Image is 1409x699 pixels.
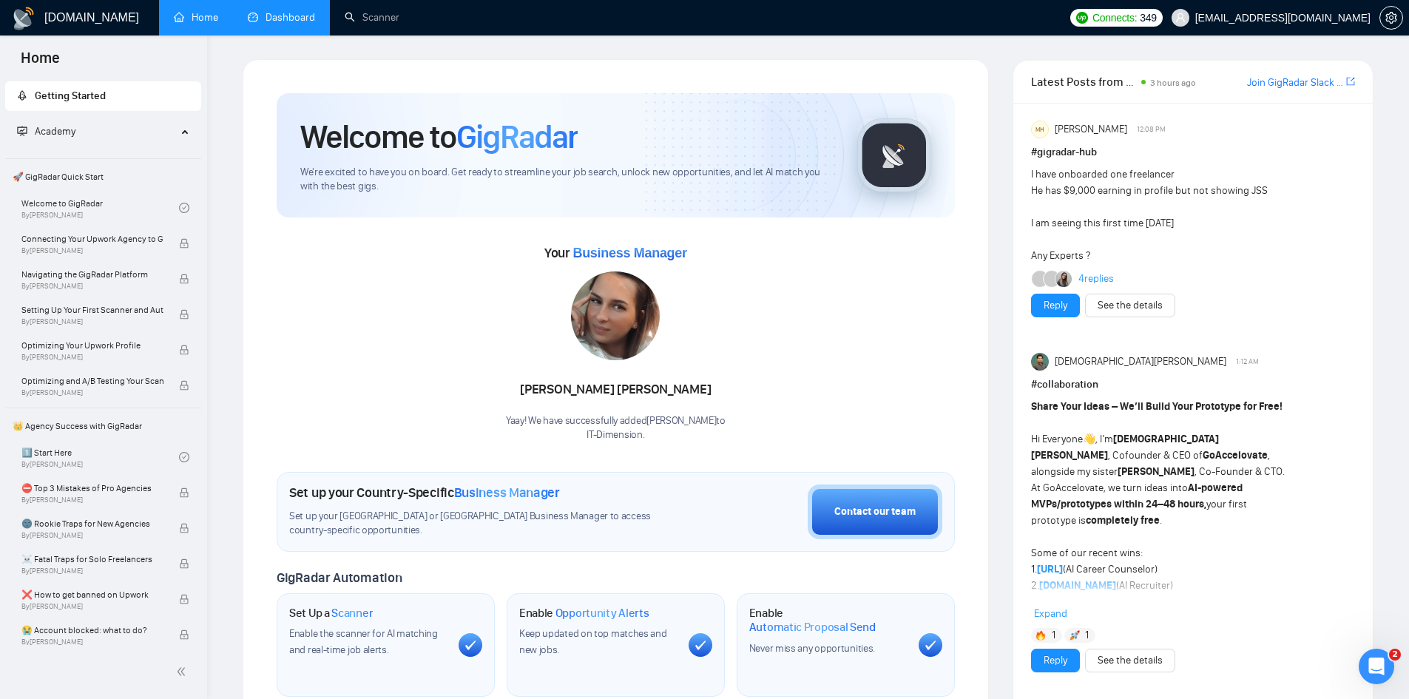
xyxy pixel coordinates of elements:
[21,303,163,317] span: Setting Up Your First Scanner and Auto-Bidder
[21,587,163,602] span: ❌ How to get banned on Upwork
[572,246,686,260] span: Business Manager
[179,203,189,213] span: check-circle
[21,567,163,575] span: By [PERSON_NAME]
[179,345,189,355] span: lock
[1379,12,1403,24] a: setting
[519,627,667,656] span: Keep updated on top matches and new jobs.
[1031,400,1283,413] strong: Share Your Ideas – We’ll Build Your Prototype for Free!
[12,7,36,30] img: logo
[571,271,660,360] img: 1687292944514-17.jpg
[1247,75,1343,91] a: Join GigRadar Slack Community
[1031,72,1137,91] span: Latest Posts from the GigRadar Community
[1031,433,1219,462] strong: [DEMOGRAPHIC_DATA][PERSON_NAME]
[179,452,189,462] span: check-circle
[1076,12,1088,24] img: upwork-logo.png
[1203,449,1268,462] strong: GoAccelovate
[179,487,189,498] span: lock
[21,516,163,531] span: 🌚 Rookie Traps for New Agencies
[21,374,163,388] span: Optimizing and A/B Testing Your Scanner for Better Results
[35,90,106,102] span: Getting Started
[1031,376,1355,393] h1: # collaboration
[1098,297,1163,314] a: See the details
[17,126,27,136] span: fund-projection-screen
[179,558,189,569] span: lock
[1092,10,1137,26] span: Connects:
[1140,10,1156,26] span: 349
[289,484,560,501] h1: Set up your Country-Specific
[1044,297,1067,314] a: Reply
[506,428,726,442] p: IT-Dimension .
[21,246,163,255] span: By [PERSON_NAME]
[1078,271,1114,286] a: 4replies
[1052,628,1055,643] span: 1
[248,11,315,24] a: dashboardDashboard
[21,552,163,567] span: ☠️ Fatal Traps for Solo Freelancers
[7,411,200,441] span: 👑 Agency Success with GigRadar
[345,11,399,24] a: searchScanner
[1085,649,1175,672] button: See the details
[21,282,163,291] span: By [PERSON_NAME]
[1031,353,1049,371] img: Muhammad Owais Awan
[21,192,179,224] a: Welcome to GigRadarBy[PERSON_NAME]
[7,162,200,192] span: 🚀 GigRadar Quick Start
[1098,652,1163,669] a: See the details
[519,606,649,621] h1: Enable
[21,338,163,353] span: Optimizing Your Upwork Profile
[21,481,163,496] span: ⛔ Top 3 Mistakes of Pro Agencies
[21,623,163,638] span: 😭 Account blocked: what to do?
[17,125,75,138] span: Academy
[21,267,163,282] span: Navigating the GigRadar Platform
[1346,75,1355,87] span: export
[331,606,373,621] span: Scanner
[21,317,163,326] span: By [PERSON_NAME]
[179,523,189,533] span: lock
[857,118,931,192] img: gigradar-logo.png
[1175,13,1186,23] span: user
[1359,649,1394,684] iframe: Intercom live chat
[1035,630,1046,641] img: 🔥
[300,117,578,157] h1: Welcome to
[21,496,163,504] span: By [PERSON_NAME]
[179,629,189,640] span: lock
[21,441,179,473] a: 1️⃣ Start HereBy[PERSON_NAME]
[1031,294,1080,317] button: Reply
[1032,121,1048,138] div: MH
[1389,649,1401,661] span: 2
[289,627,438,656] span: Enable the scanner for AI matching and real-time job alerts.
[1031,649,1080,672] button: Reply
[21,353,163,362] span: By [PERSON_NAME]
[454,484,560,501] span: Business Manager
[555,606,649,621] span: Opportunity Alerts
[1037,563,1063,575] a: [URL]
[1070,630,1080,641] img: 🚀
[1150,78,1196,88] span: 3 hours ago
[179,594,189,604] span: lock
[1083,433,1095,445] span: 👋
[1031,144,1355,161] h1: # gigradar-hub
[21,602,163,611] span: By [PERSON_NAME]
[17,90,27,101] span: rocket
[176,664,191,679] span: double-left
[1085,628,1089,643] span: 1
[179,380,189,391] span: lock
[179,309,189,320] span: lock
[834,504,916,520] div: Contact our team
[1346,75,1355,89] a: export
[179,238,189,249] span: lock
[1118,465,1195,478] strong: [PERSON_NAME]
[277,570,402,586] span: GigRadar Automation
[179,274,189,284] span: lock
[5,81,201,111] li: Getting Started
[174,11,218,24] a: homeHome
[808,484,942,539] button: Contact our team
[1236,355,1259,368] span: 1:12 AM
[749,606,907,635] h1: Enable
[21,531,163,540] span: By [PERSON_NAME]
[21,232,163,246] span: Connecting Your Upwork Agency to GigRadar
[300,166,834,194] span: We're excited to have you on board. Get ready to streamline your job search, unlock new opportuni...
[21,638,163,646] span: By [PERSON_NAME]
[506,414,726,442] div: Yaay! We have successfully added [PERSON_NAME] to
[1055,271,1072,287] img: Mariia Heshka
[1031,399,1291,627] div: Hi Everyone , I’m , Cofounder & CEO of , alongside my sister , Co-Founder & CTO. At GoAccelovate,...
[1039,579,1116,592] a: [DOMAIN_NAME]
